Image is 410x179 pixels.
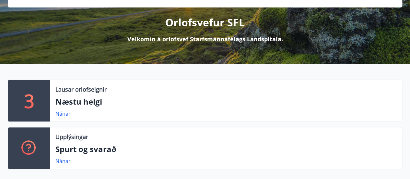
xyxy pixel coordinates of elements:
[24,88,34,113] p: 3
[55,110,71,117] a: Nánar
[55,85,107,94] p: Lausar orlofseignir
[55,144,397,155] p: Spurt og svarað
[165,15,245,30] p: Orlofsvefur SFL
[55,158,71,165] a: Nánar
[55,96,397,107] p: Næstu helgi
[55,133,88,141] p: Upplýsingar
[127,35,283,43] p: Velkomin á orlofsvef Starfsmannafélags Landspítala.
